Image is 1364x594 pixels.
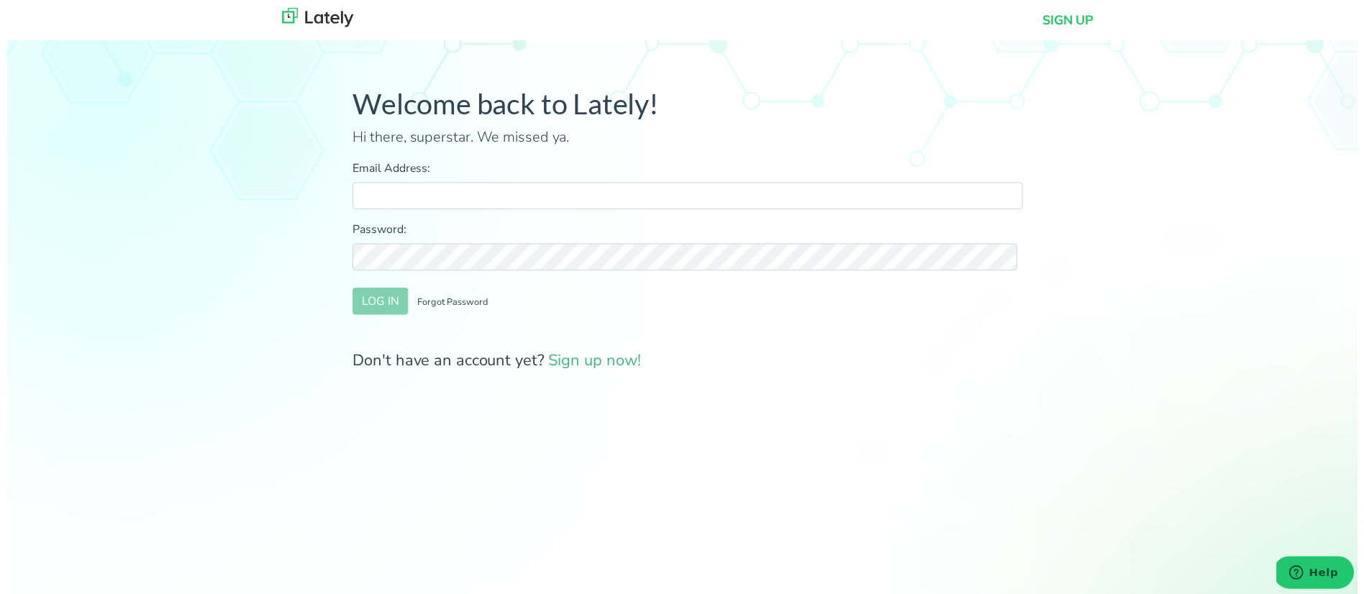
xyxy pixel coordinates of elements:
a: SIGN UP [1046,11,1098,30]
button: Forgot Password [405,291,494,318]
button: LOG IN [349,291,405,318]
img: lately_logo_nav.700ca2e7.jpg [278,8,350,27]
label: Password: [349,223,1026,240]
small: Forgot Password [414,298,485,311]
span: Don't have an account yet? [349,353,640,375]
p: Hi there, superstar. We missed ya. [349,128,1026,150]
h1: Welcome back to Lately! [349,88,1026,122]
a: Sign up now! [546,353,640,375]
label: Email Address: [349,161,1026,178]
